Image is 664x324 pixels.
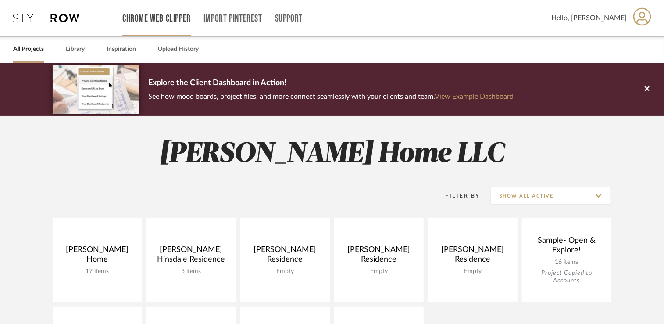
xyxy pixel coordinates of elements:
div: 17 items [60,268,135,275]
div: Filter By [434,191,480,200]
div: Project Copied to Accounts [529,270,604,284]
div: [PERSON_NAME] Residence [435,245,510,268]
div: [PERSON_NAME] Home [60,245,135,268]
p: Explore the Client Dashboard in Action! [148,76,514,90]
a: Library [66,43,85,55]
div: 16 items [529,259,604,266]
div: [PERSON_NAME] Residence [341,245,417,268]
a: All Projects [13,43,44,55]
img: d5d033c5-7b12-40c2-a960-1ecee1989c38.png [53,65,139,114]
div: Empty [341,268,417,275]
p: See how mood boards, project files, and more connect seamlessly with your clients and team. [148,90,514,103]
span: Hello, [PERSON_NAME] [551,13,627,23]
a: Import Pinterest [203,15,262,22]
div: Sample- Open & Explore! [529,236,604,259]
h2: [PERSON_NAME] Home LLC [16,138,648,171]
div: 3 items [154,268,229,275]
a: View Example Dashboard [435,93,514,100]
div: Empty [435,268,510,275]
div: [PERSON_NAME] Residence [247,245,323,268]
div: [PERSON_NAME] Hinsdale Residence [154,245,229,268]
a: Chrome Web Clipper [122,15,191,22]
a: Support [275,15,303,22]
div: Empty [247,268,323,275]
a: Inspiration [107,43,136,55]
a: Upload History [158,43,199,55]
